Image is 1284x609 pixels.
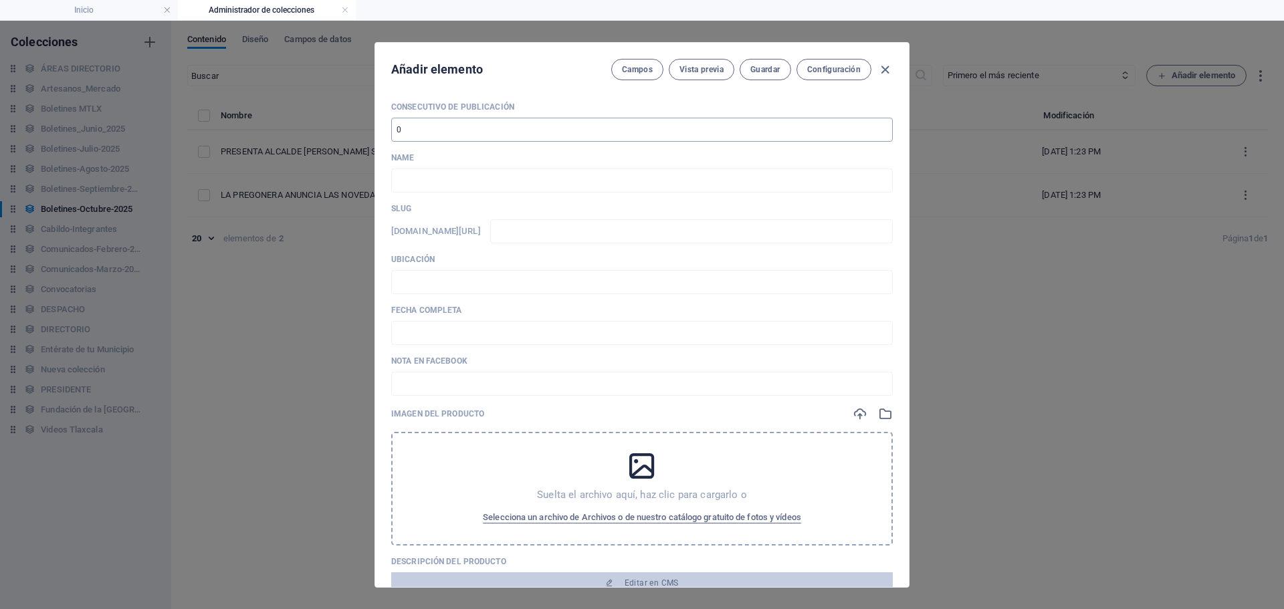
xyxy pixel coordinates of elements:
[391,356,893,366] p: Nota en Facebook
[537,488,747,501] p: Suelta el archivo aquí, haz clic para cargarlo o
[669,59,734,80] button: Vista previa
[391,102,893,112] p: Consecutivo de Publicación
[391,152,893,163] p: Name
[807,64,861,75] span: Configuración
[479,507,805,528] button: Selecciona un archivo de Archivos o de nuestro catálogo gratuito de fotos y vídeos
[391,556,893,567] p: Descripción del producto
[750,64,780,75] span: Guardar
[391,118,893,142] input: 0
[178,3,356,17] h4: Administrador de colecciones
[796,59,871,80] button: Configuración
[391,62,483,78] h2: Añadir elemento
[391,372,893,396] div: Al efectuar un vínculo a un sitio web, es necesario usar una URL completa; por ejemplo: "https://...
[391,305,893,316] p: Fecha completa
[679,64,724,75] span: Vista previa
[611,59,663,80] button: Campos
[740,59,790,80] button: Guardar
[483,509,801,525] span: Selecciona un archivo de Archivos o de nuestro catálogo gratuito de fotos y vídeos
[391,408,484,419] p: Imagen del producto
[391,254,893,265] p: Ubicación
[391,223,481,239] h6: Slug es la URL bajo la cual puede encontrarse este elemento, por lo que debe ser única.
[878,406,893,421] i: Selecciona una imagen del administrador de archivos o del catálogo
[391,203,893,214] p: Slug
[622,64,653,75] span: Campos
[625,578,679,588] span: Editar en CMS
[391,572,893,594] button: Editar en CMS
